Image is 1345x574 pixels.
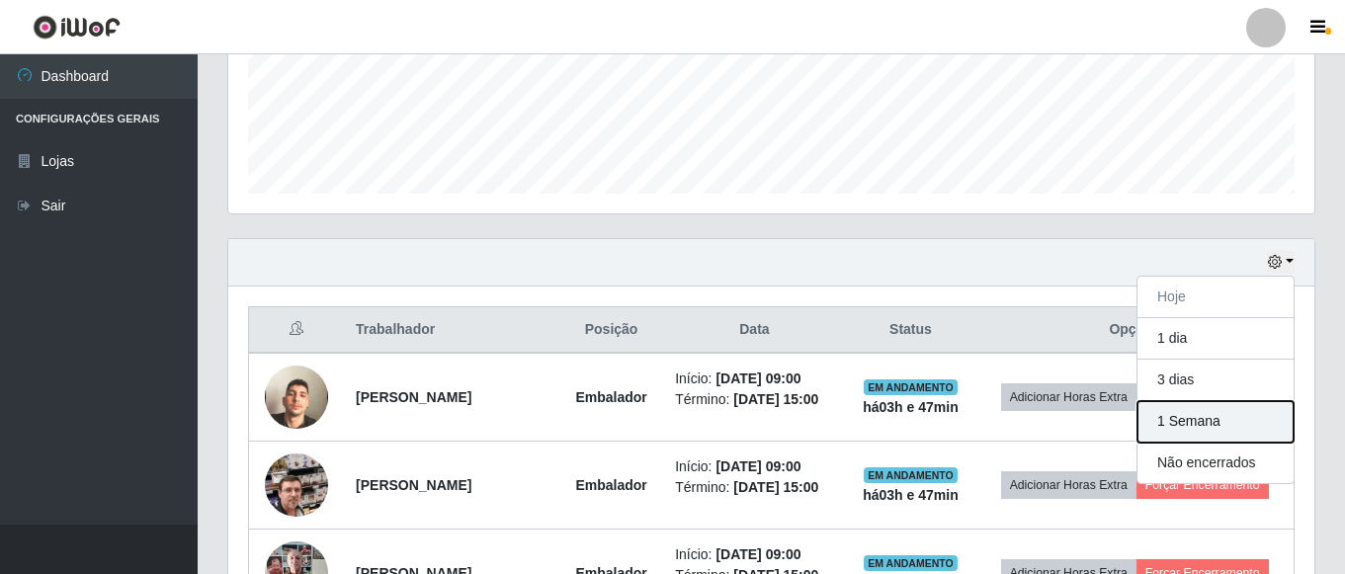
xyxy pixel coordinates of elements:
[715,546,800,562] time: [DATE] 09:00
[675,544,834,565] li: Início:
[715,370,800,386] time: [DATE] 09:00
[715,458,800,474] time: [DATE] 09:00
[675,369,834,389] li: Início:
[356,389,471,405] strong: [PERSON_NAME]
[1137,360,1294,401] button: 3 dias
[675,389,834,410] li: Término:
[1136,471,1269,499] button: Forçar Encerramento
[1137,443,1294,483] button: Não encerrados
[575,477,646,493] strong: Embalador
[864,555,958,571] span: EM ANDAMENTO
[1001,471,1136,499] button: Adicionar Horas Extra
[265,429,328,541] img: 1699235527028.jpeg
[675,456,834,477] li: Início:
[846,307,975,354] th: Status
[1001,383,1136,411] button: Adicionar Horas Extra
[863,399,959,415] strong: há 03 h e 47 min
[265,341,328,453] img: 1739480983159.jpeg
[975,307,1294,354] th: Opções
[733,391,818,407] time: [DATE] 15:00
[864,467,958,483] span: EM ANDAMENTO
[1137,318,1294,360] button: 1 dia
[663,307,846,354] th: Data
[575,389,646,405] strong: Embalador
[356,477,471,493] strong: [PERSON_NAME]
[863,487,959,503] strong: há 03 h e 47 min
[1137,277,1294,318] button: Hoje
[864,379,958,395] span: EM ANDAMENTO
[559,307,663,354] th: Posição
[33,15,121,40] img: CoreUI Logo
[675,477,834,498] li: Término:
[733,479,818,495] time: [DATE] 15:00
[1137,401,1294,443] button: 1 Semana
[344,307,559,354] th: Trabalhador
